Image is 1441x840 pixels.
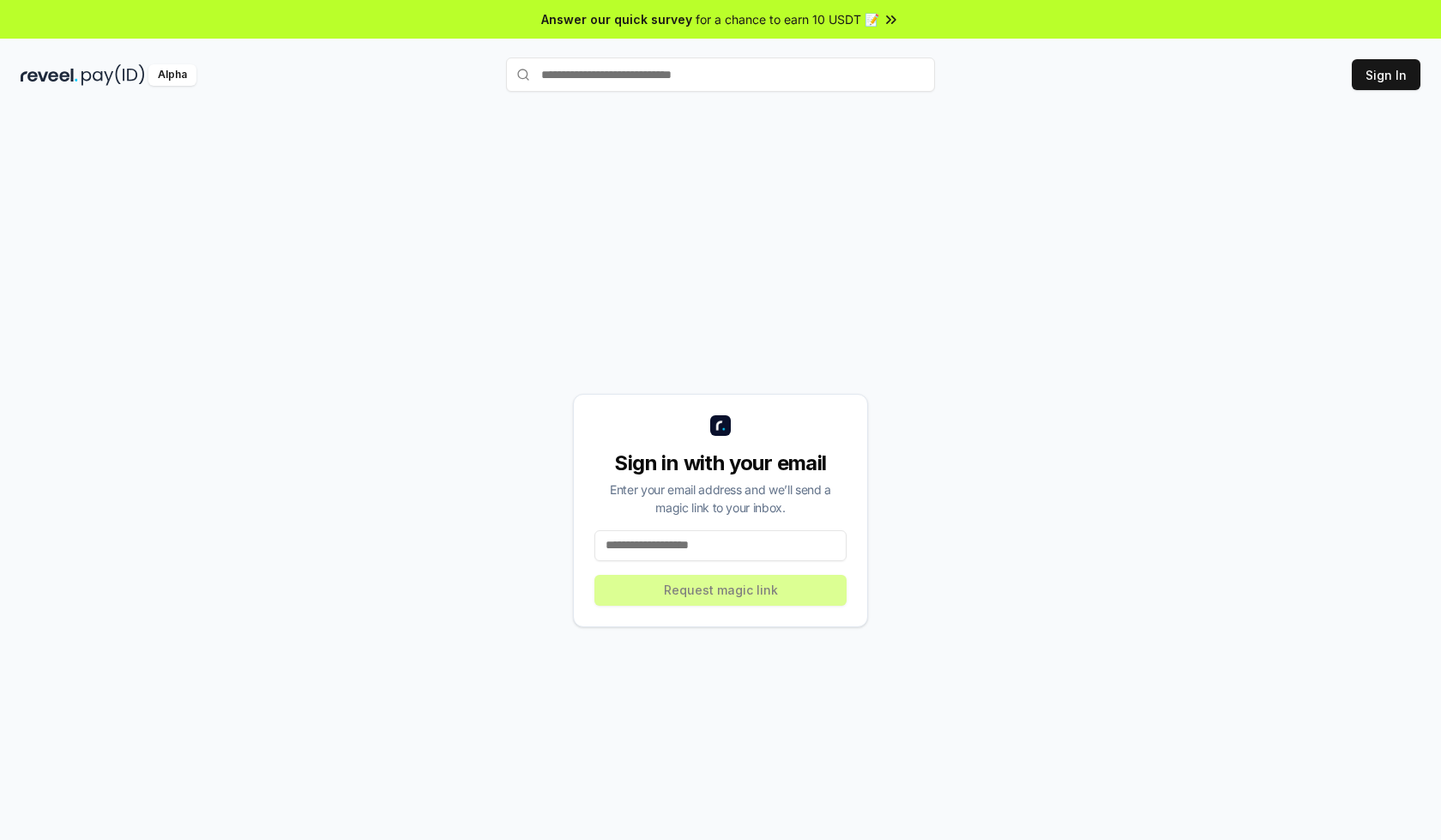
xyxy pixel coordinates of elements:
[541,10,692,28] span: Answer our quick survey
[1352,59,1420,90] button: Sign In
[594,480,847,517] div: Enter your email address and we’ll send a magic link to your inbox.
[594,450,847,477] div: Sign in with your email
[148,64,196,86] div: Alpha
[21,64,78,86] img: reveel_dark
[696,10,879,28] span: for a chance to earn 10 USDT 📝
[710,415,731,436] img: logo_small
[81,64,145,86] img: pay_id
